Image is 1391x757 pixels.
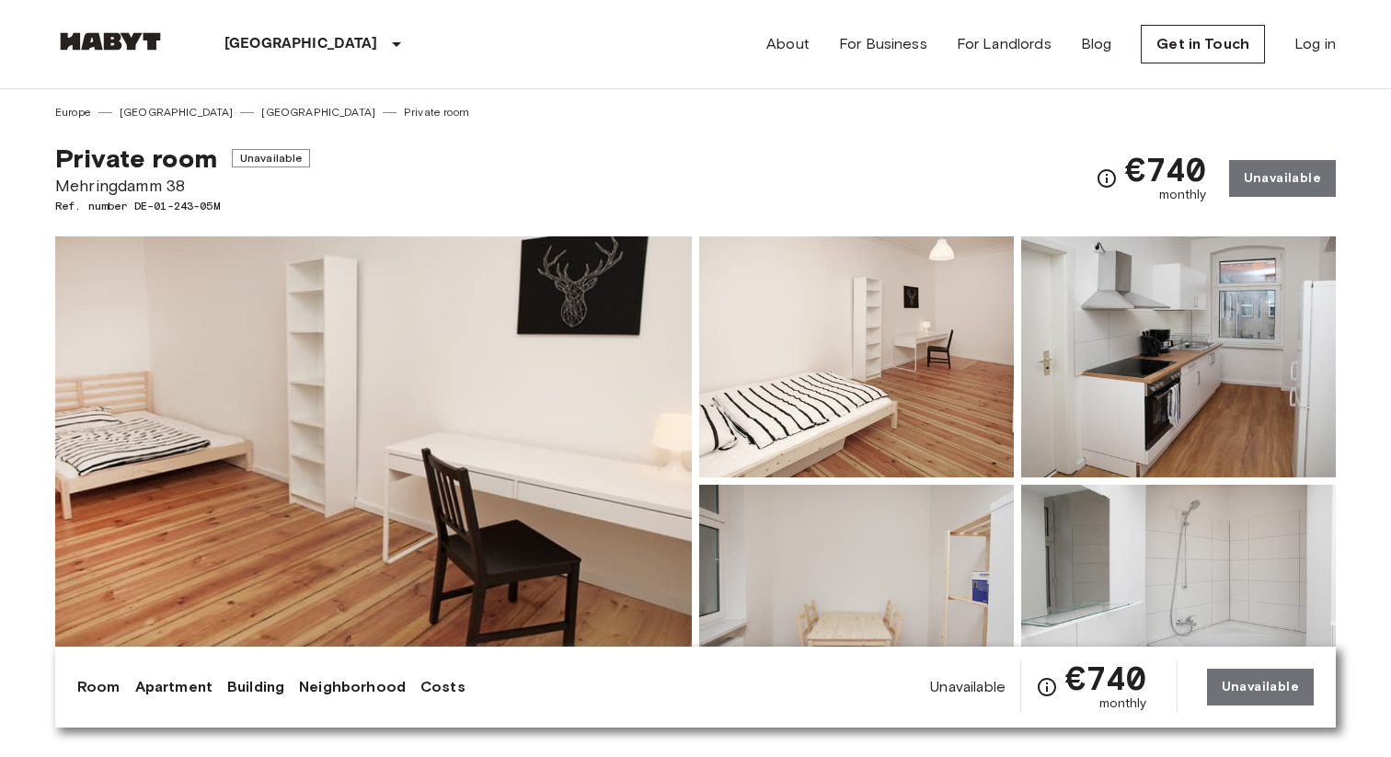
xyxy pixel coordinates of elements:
a: For Business [839,33,927,55]
a: Get in Touch [1141,25,1265,63]
a: [GEOGRAPHIC_DATA] [120,104,234,120]
img: Picture of unit DE-01-243-05M [1021,236,1336,477]
span: monthly [1159,186,1207,204]
span: €740 [1125,153,1207,186]
a: Room [77,676,121,698]
a: Log in [1294,33,1336,55]
a: About [766,33,810,55]
svg: Check cost overview for full price breakdown. Please note that discounts apply to new joiners onl... [1096,167,1118,189]
a: For Landlords [957,33,1052,55]
span: monthly [1099,694,1147,713]
a: [GEOGRAPHIC_DATA] [261,104,375,120]
img: Picture of unit DE-01-243-05M [1021,485,1336,726]
a: Costs [420,676,466,698]
a: Apartment [135,676,213,698]
span: Private room [55,143,217,174]
span: €740 [1065,661,1147,694]
p: [GEOGRAPHIC_DATA] [224,33,378,55]
a: Blog [1081,33,1112,55]
img: Marketing picture of unit DE-01-243-05M [55,236,692,726]
a: Neighborhood [299,676,406,698]
img: Picture of unit DE-01-243-05M [699,236,1014,477]
span: Ref. number DE-01-243-05M [55,198,310,214]
span: Mehringdamm 38 [55,174,310,198]
img: Picture of unit DE-01-243-05M [699,485,1014,726]
a: Building [227,676,284,698]
svg: Check cost overview for full price breakdown. Please note that discounts apply to new joiners onl... [1036,676,1058,698]
span: Unavailable [930,677,1006,697]
a: Europe [55,104,91,120]
a: Private room [404,104,469,120]
span: Unavailable [232,149,311,167]
img: Habyt [55,32,166,51]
